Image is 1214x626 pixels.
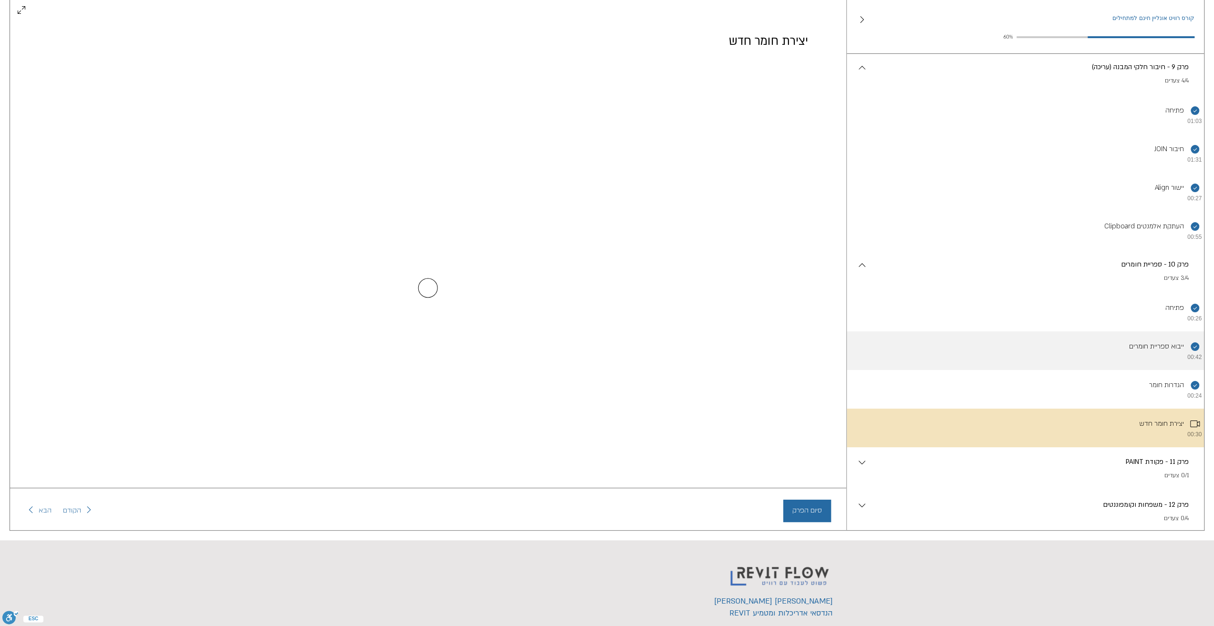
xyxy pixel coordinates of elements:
[1125,182,1202,202] button: השלמת את השלב הזה.Align יישור00:27
[1135,105,1202,124] button: השלמת את השלב הזה.פתיחה01:03
[868,457,1189,467] p: PAINT פרק 11 - פקודת
[724,552,837,592] img: Revit flow logo פשוט לעבוד עם רוויט
[856,62,1195,86] button: פרק 9 - חיבור חלקי המבנה (עריכה).4/4 צעדים
[1135,105,1186,116] p: פתיחה
[714,596,833,618] span: [PERSON_NAME] [PERSON_NAME] הנדסאי אדריכלות ומטמיע REVIT
[1125,183,1186,193] p: Align יישור
[1125,431,1202,438] p: 00:30
[1074,221,1202,240] button: השלמת את השלב הזה.Clipboard העתקת אלמנטים00:55
[1135,392,1202,399] p: 00:24
[847,293,1204,447] div: פרק 10 - ספריית חומרים.3/4 צעדים
[868,514,1189,523] p: 0/4 צעדים
[1074,221,1186,232] p: Clipboard העתקת אלמנטים
[868,76,1189,86] p: 4/4 צעדים
[1135,302,1202,322] button: השלמת את השלב הזה.פתיחה00:26
[783,500,831,522] button: סיום הפרק
[1151,118,1202,124] p: 01:03
[1004,33,1013,41] span: 60%
[48,32,808,51] h3: יצירת חומר חדש
[792,505,822,516] span: סיום הפרק
[856,457,1195,481] button: PAINT פרק 11 - פקודת.0/1 צעדים
[1119,380,1202,399] button: השלמת את השלב הזה.הגדרות חומר00:24
[39,505,52,516] span: הבא
[1124,144,1186,154] p: JOIN חיבור
[856,500,1195,523] button: פרק 12 - משפחות וקומפוננטים.0/4 צעדים
[1141,195,1202,202] p: 00:27
[868,259,1189,270] p: פרק 10 - ספריית חומרים
[63,505,81,516] span: הקודם
[63,505,94,516] button: הקודם
[1135,303,1186,313] p: פתיחה
[1124,144,1202,163] button: השלמת את השלב הזה.JOIN חיבור01:31
[873,14,1195,22] h1: קורס רוויט אונליין חינם למתחילים
[1140,156,1202,163] p: 01:31
[868,274,1189,283] p: 3/4 צעדים
[868,500,1189,510] p: פרק 12 - משפחות וקומפוננטים
[868,62,1189,72] p: פרק 9 - חיבור חלקי המבנה (עריכה)
[856,259,1195,283] button: פרק 10 - ספריית חומרים.3/4 צעדים
[25,505,52,516] button: הבא
[1109,418,1202,438] button: יצירת חומר חדש00:30
[1151,315,1202,322] p: 00:26
[1090,234,1202,240] p: 00:55
[868,471,1189,481] p: 0/1 צעדים
[847,95,1204,250] div: פרק 9 - חיבור חלקי המבנה (עריכה).4/4 צעדים
[1119,380,1186,390] p: הגדרות חומר
[856,14,868,25] button: Collapse sidebar
[1004,36,1194,38] div: Participant Progress
[16,4,27,18] button: Enter Fullscreen Mode
[1109,419,1186,429] p: יצירת חומר חדש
